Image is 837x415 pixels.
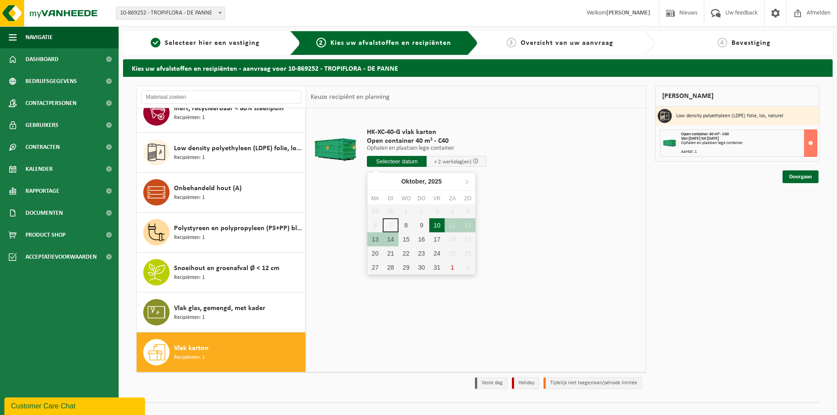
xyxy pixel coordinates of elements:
[137,332,306,372] button: Vlak karton Recipiënten: 1
[137,213,306,253] button: Polystyreen en polypropyleen (PS+PP) bloempotten en plantentrays gemengd Recipiënten: 1
[174,114,205,122] span: Recipiënten: 1
[428,178,442,184] i: 2025
[137,93,306,133] button: Inert, recycleerbaar < 80% steenpuin Recipiënten: 1
[681,141,817,145] div: Ophalen en plaatsen lege container
[174,194,205,202] span: Recipiënten: 1
[25,48,58,70] span: Dashboard
[25,26,53,48] span: Navigatie
[127,38,283,48] a: 1Selecteer hier een vestiging
[367,246,383,260] div: 20
[25,224,65,246] span: Product Shop
[137,173,306,213] button: Onbehandeld hout (A) Recipiënten: 1
[25,202,63,224] span: Documenten
[151,38,160,47] span: 1
[174,154,205,162] span: Recipiënten: 1
[414,246,429,260] div: 23
[25,70,77,92] span: Bedrijfsgegevens
[165,40,260,47] span: Selecteer hier een vestiging
[25,158,53,180] span: Kalender
[399,260,414,274] div: 29
[398,174,445,188] div: Oktober,
[4,396,147,415] iframe: chat widget
[414,232,429,246] div: 16
[316,38,326,47] span: 2
[174,314,205,322] span: Recipiënten: 1
[507,38,516,47] span: 3
[429,218,445,232] div: 10
[414,218,429,232] div: 9
[367,137,486,145] span: Open container 40 m³ - C40
[399,218,414,232] div: 8
[606,10,650,16] strong: [PERSON_NAME]
[174,343,209,354] span: Vlak karton
[330,40,451,47] span: Kies uw afvalstoffen en recipiënten
[399,232,414,246] div: 15
[25,180,59,202] span: Rapportage
[174,234,205,242] span: Recipiënten: 1
[137,253,306,292] button: Snoeihout en groenafval Ø < 12 cm Recipiënten: 1
[367,232,383,246] div: 13
[681,136,719,141] strong: Van [DATE] tot [DATE]
[123,59,833,76] h2: Kies uw afvalstoffen en recipiënten - aanvraag voor 10-869252 - TROPIFLORA - DE PANNE
[174,354,205,362] span: Recipiënten: 1
[414,194,429,203] div: do
[429,194,445,203] div: vr
[174,303,265,314] span: Vlak glas, gemengd, met kader
[25,136,60,158] span: Contracten
[414,260,429,274] div: 30
[460,194,475,203] div: zo
[367,194,383,203] div: ma
[137,133,306,173] button: Low density polyethyleen (LDPE) folie, los, naturel Recipiënten: 1
[116,7,225,19] span: 10-869252 - TROPIFLORA - DE PANNE
[367,156,427,167] input: Selecteer datum
[676,109,783,123] h3: Low density polyethyleen (LDPE) folie, los, naturel
[367,145,486,152] p: Ophalen en plaatsen lege container
[383,194,398,203] div: di
[429,232,445,246] div: 17
[655,86,819,107] div: [PERSON_NAME]
[429,246,445,260] div: 24
[445,194,460,203] div: za
[383,246,398,260] div: 21
[174,263,279,274] span: Snoeihout en groenafval Ø < 12 cm
[141,90,301,104] input: Materiaal zoeken
[429,260,445,274] div: 31
[174,274,205,282] span: Recipiënten: 1
[434,159,471,165] span: + 2 werkdag(en)
[681,150,817,154] div: Aantal: 1
[681,132,729,137] span: Open container 40 m³ - C40
[174,143,303,154] span: Low density polyethyleen (LDPE) folie, los, naturel
[717,38,727,47] span: 4
[383,260,398,274] div: 28
[783,170,819,183] a: Doorgaan
[116,7,225,20] span: 10-869252 - TROPIFLORA - DE PANNE
[25,92,76,114] span: Contactpersonen
[306,86,394,108] div: Keuze recipiënt en planning
[544,377,642,389] li: Tijdelijk niet toegestaan/période limitée
[383,232,398,246] div: 14
[367,260,383,274] div: 27
[174,103,284,114] span: Inert, recycleerbaar < 80% steenpuin
[475,377,507,389] li: Vaste dag
[174,183,242,194] span: Onbehandeld hout (A)
[174,223,303,234] span: Polystyreen en polypropyleen (PS+PP) bloempotten en plantentrays gemengd
[732,40,771,47] span: Bevestiging
[25,114,58,136] span: Gebruikers
[521,40,613,47] span: Overzicht van uw aanvraag
[512,377,539,389] li: Holiday
[137,292,306,332] button: Vlak glas, gemengd, met kader Recipiënten: 1
[25,246,97,268] span: Acceptatievoorwaarden
[367,128,486,137] span: HK-XC-40-G vlak karton
[399,246,414,260] div: 22
[399,194,414,203] div: wo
